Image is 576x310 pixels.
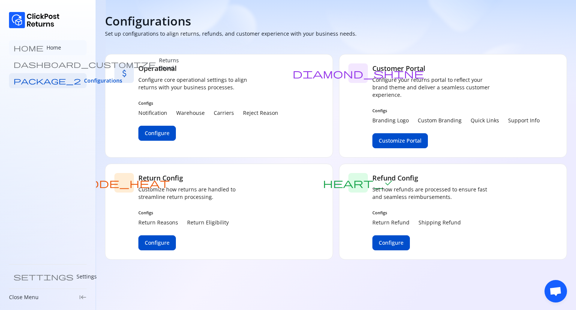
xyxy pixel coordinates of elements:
[379,239,403,247] span: Configure
[292,68,424,78] span: diamond_shine
[471,117,499,124] p: Quick Links
[138,100,278,106] span: Configs
[138,186,258,201] p: Customize how returns are handled to streamline return processing.
[9,293,39,301] p: Close Menu
[418,117,462,124] p: Custom Branding
[372,235,410,250] button: Configure
[79,178,170,188] span: mode_heat
[508,117,540,124] p: Support Info
[138,109,167,117] p: Notification
[372,186,492,201] p: Set how refunds are processed to ensure fast and seamless reimbursements.
[46,44,61,51] p: Home
[9,293,87,301] div: Close Menukeyboard_tab_rtl
[138,63,278,73] h5: Operational
[119,68,129,78] span: attach_money
[138,126,176,141] button: Configure
[13,273,73,280] span: settings
[214,109,234,117] p: Carriers
[105,30,357,38] p: Set up configurations to align returns, refunds, and customer experience with your business needs.
[372,63,540,73] h5: Customer Portal
[9,57,87,72] a: dashboard_customize Returns Board
[372,76,492,99] p: Configure your returns portal to reflect your brand theme and deliver a seamless customer experie...
[176,109,205,117] p: Warehouse
[84,77,122,84] span: Configurations
[105,14,191,29] h4: Configurations
[372,219,409,226] p: Return Refund
[138,76,258,91] p: Configure core operational settings to align returns with your business processes.
[138,210,258,216] span: Configs
[13,60,156,68] span: dashboard_customize
[159,57,179,72] p: Returns Board
[76,273,97,280] p: Settings
[79,293,87,301] span: keyboard_tab_rtl
[138,235,176,250] button: Configure
[372,117,409,124] p: Branding Logo
[372,210,492,216] span: Configs
[9,12,60,28] img: Logo
[372,108,540,114] span: Configs
[372,133,428,148] button: Customize Portal
[379,137,421,144] span: Customize Portal
[138,173,258,183] h5: Return Config
[145,239,169,247] span: Configure
[544,280,567,302] div: Open chat
[138,219,178,226] p: Return Reasons
[323,178,394,188] span: heart_check
[13,44,43,51] span: home
[13,77,81,84] span: package_2
[243,109,278,117] p: Reject Reason
[418,219,461,226] p: Shipping Refund
[145,129,169,137] span: Configure
[9,73,87,88] a: package_2 Configurations
[372,173,492,183] h5: Refund Config
[187,219,229,226] p: Return Eligibility
[9,40,87,55] a: home Home
[9,269,87,284] a: settings Settings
